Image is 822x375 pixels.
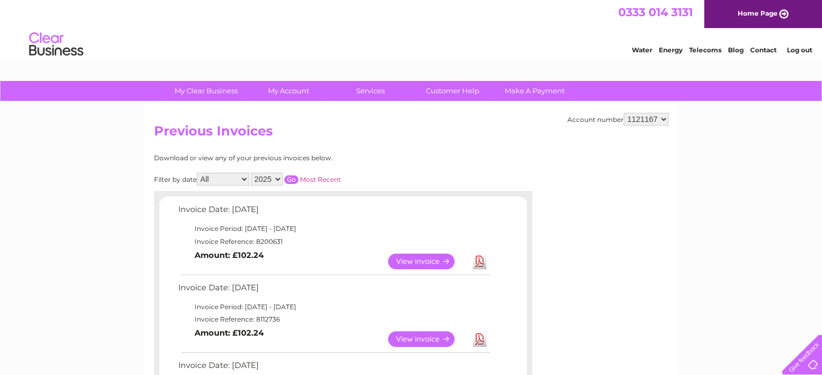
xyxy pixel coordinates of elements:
[728,46,744,54] a: Blog
[490,81,579,101] a: Make A Payment
[244,81,333,101] a: My Account
[618,5,693,19] a: 0333 014 3131
[659,46,683,54] a: Energy
[156,6,667,52] div: Clear Business is a trading name of Verastar Limited (registered in [GEOGRAPHIC_DATA] No. 3667643...
[388,254,467,269] a: View
[300,175,341,183] a: Most Recent
[154,173,438,186] div: Filter by date
[473,331,486,347] a: Download
[154,124,669,144] h2: Previous Invoices
[473,254,486,269] a: Download
[326,81,415,101] a: Services
[567,113,669,126] div: Account number
[750,46,777,54] a: Contact
[176,313,492,326] td: Invoice Reference: 8112736
[176,281,492,301] td: Invoice Date: [DATE]
[632,46,652,54] a: Water
[176,235,492,248] td: Invoice Reference: 8200631
[154,154,438,162] div: Download or view any of your previous invoices below.
[176,202,492,222] td: Invoice Date: [DATE]
[408,81,497,101] a: Customer Help
[162,81,251,101] a: My Clear Business
[689,46,721,54] a: Telecoms
[29,28,84,61] img: logo.png
[195,250,264,260] b: Amount: £102.24
[195,328,264,338] b: Amount: £102.24
[388,331,467,347] a: View
[786,46,812,54] a: Log out
[176,301,492,313] td: Invoice Period: [DATE] - [DATE]
[176,222,492,235] td: Invoice Period: [DATE] - [DATE]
